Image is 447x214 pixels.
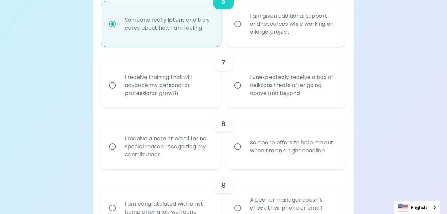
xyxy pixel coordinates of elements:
[221,119,226,129] h6: 8
[221,180,226,191] h6: 9
[101,108,346,169] div: choice-group-check
[245,4,342,44] div: I am given additional support and resources while working on a large project
[394,201,440,214] div: Language
[245,65,342,105] div: I unexpectedly receive a box of delicious treats after going above and beyond
[394,201,440,214] a: English
[245,131,342,163] div: Someone offers to help me out when I’m on a tight deadline
[221,57,225,68] h6: 7
[101,47,346,108] div: choice-group-check
[119,65,217,105] div: I receive training that will advance my personal or professional growth
[394,201,440,214] aside: Language selected: English
[119,127,217,167] div: I receive a note or email for no special reason recognizing my contributions
[119,8,217,40] div: Someone really listens and truly cares about how I am feeling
